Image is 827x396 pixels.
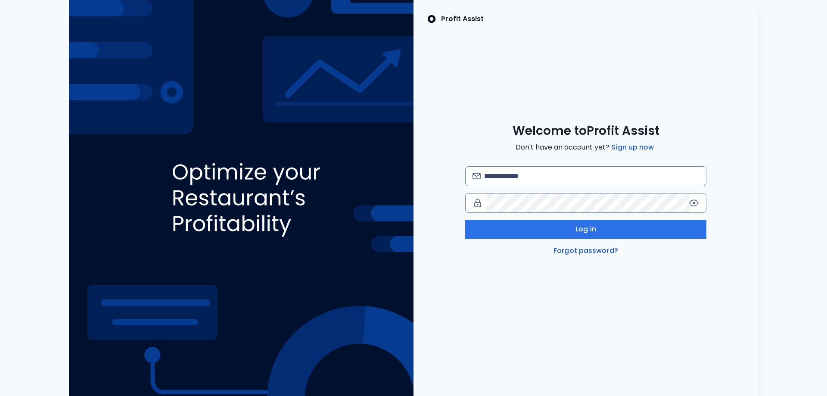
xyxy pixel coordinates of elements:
[552,246,620,256] a: Forgot password?
[473,173,481,179] img: email
[465,220,706,239] button: Log in
[513,123,659,139] span: Welcome to Profit Assist
[575,224,596,234] span: Log in
[427,14,436,24] img: SpotOn Logo
[516,142,656,153] span: Don't have an account yet?
[609,142,656,153] a: Sign up now
[441,14,484,24] p: Profit Assist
